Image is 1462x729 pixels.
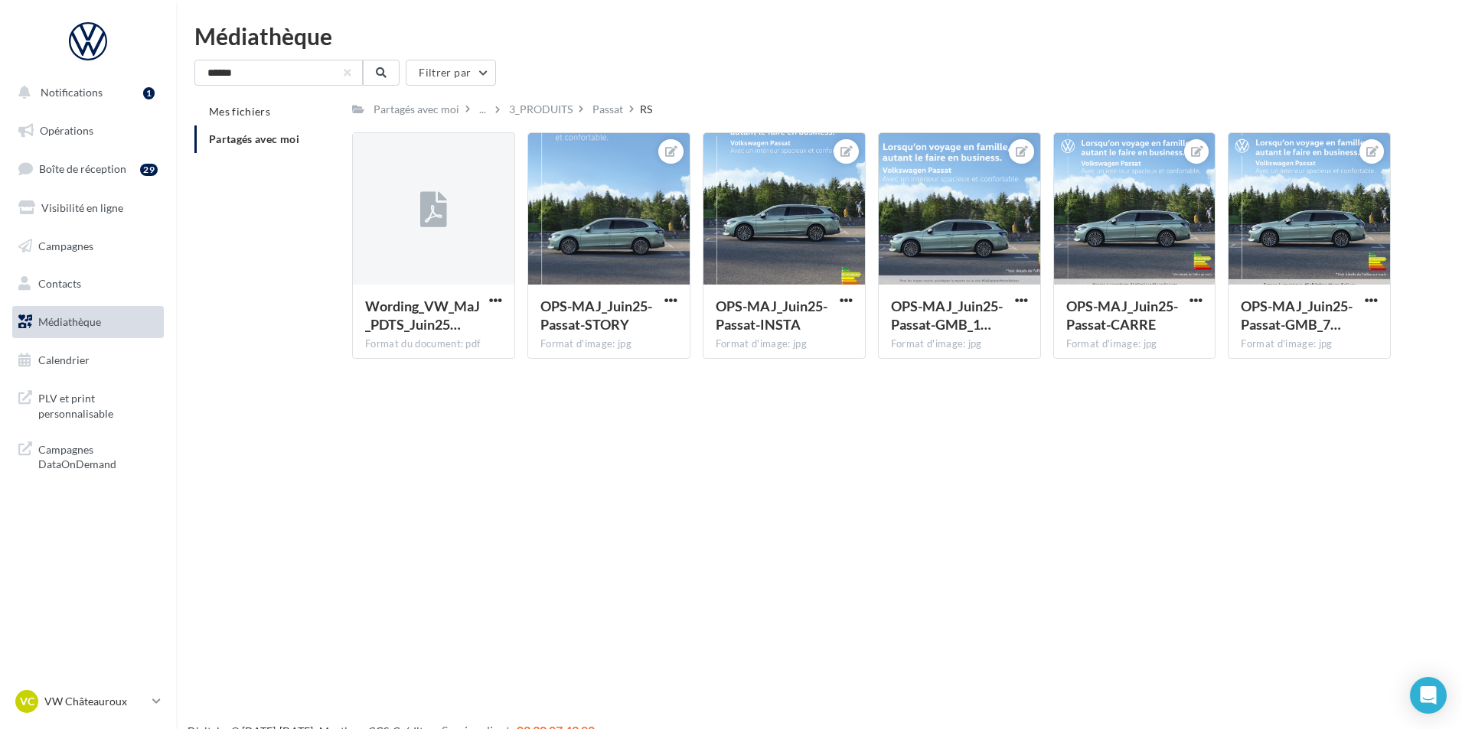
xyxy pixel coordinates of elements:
span: OPS-MAJ_Juin25-Passat-GMB_720x720 [1241,298,1353,333]
span: OPS-MAJ_Juin25-Passat-CARRE [1066,298,1178,333]
span: Campagnes [38,239,93,252]
div: Format d'image: jpg [891,337,1028,351]
button: Filtrer par [406,60,496,86]
a: PLV et print personnalisable [9,382,167,427]
a: VC VW Châteauroux [12,687,164,716]
a: Calendrier [9,344,167,376]
div: Open Intercom Messenger [1410,677,1447,714]
span: VC [20,694,34,709]
span: Calendrier [38,353,90,366]
span: Partagés avec moi [209,132,299,145]
span: OPS-MAJ_Juin25-Passat-STORY [540,298,652,333]
div: 3_PRODUITS [509,102,573,117]
span: PLV et print personnalisable [38,388,158,421]
span: Wording_VW_MaJ_PDTS_Juin25_Passat.key [365,298,480,333]
span: OPS-MAJ_Juin25-Passat-GMB_1740x1300px [891,298,1003,333]
div: Médiathèque [194,24,1444,47]
span: Opérations [40,124,93,137]
span: Campagnes DataOnDemand [38,439,158,472]
a: Campagnes [9,230,167,262]
div: ... [476,99,489,120]
span: Médiathèque [38,315,101,328]
div: Format d'image: jpg [716,337,853,351]
a: Boîte de réception29 [9,152,167,185]
a: Campagnes DataOnDemand [9,433,167,478]
div: Format d'image: jpg [1066,337,1203,351]
div: RS [640,102,652,117]
div: Passat [592,102,623,117]
span: Boîte de réception [39,162,126,175]
div: Format d'image: jpg [540,337,677,351]
a: Contacts [9,268,167,300]
a: Opérations [9,115,167,147]
span: Visibilité en ligne [41,201,123,214]
span: Notifications [41,86,103,99]
div: Format du document: pdf [365,337,502,351]
span: Contacts [38,277,81,290]
a: Visibilité en ligne [9,192,167,224]
p: VW Châteauroux [44,694,146,709]
span: Mes fichiers [209,105,270,118]
button: Notifications 1 [9,76,161,109]
div: Partagés avec moi [374,102,459,117]
span: OPS-MAJ_Juin25-Passat-INSTA [716,298,827,333]
div: 1 [143,87,155,99]
div: Format d'image: jpg [1241,337,1378,351]
a: Médiathèque [9,306,167,338]
div: 29 [140,164,158,176]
